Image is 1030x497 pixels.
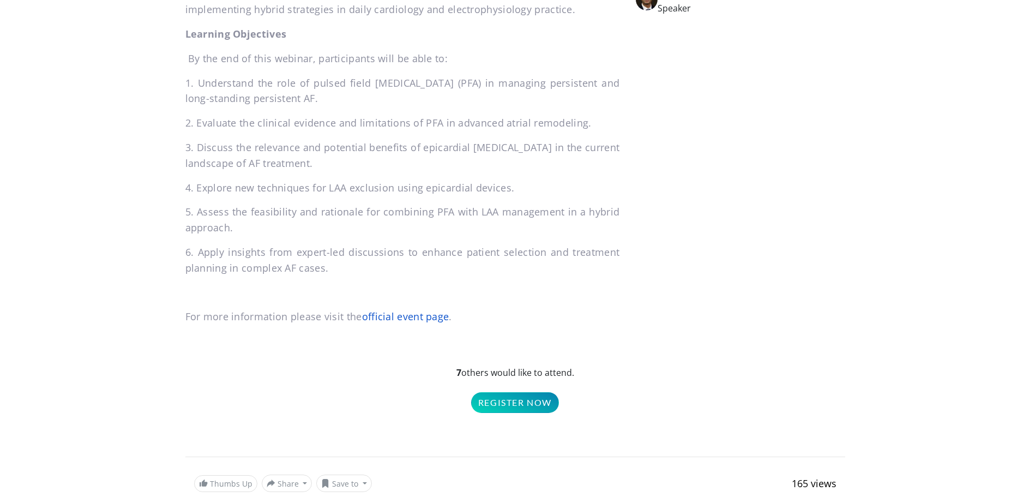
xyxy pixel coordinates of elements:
p: others would like to attend. [185,366,845,413]
p: 4. Explore new techniques for LAA exclusion using epicardial devices. [185,180,620,196]
span: For more information please visit the . [185,310,452,323]
p: 3. Discuss the relevance and potential benefits of epicardial [MEDICAL_DATA] in the current lands... [185,140,620,171]
strong: 7 [456,367,461,379]
p: 6. Apply insights from expert-led discussions to enhance patient selection and treatment planning... [185,244,620,276]
a: Thumbs Up [194,475,257,492]
a: official event page [362,310,449,323]
p: 5. Assess the feasibility and rationale for combining PFA with LAA management in a hybrid approach. [185,204,620,236]
p: 2. Evaluate the clinical evidence and limitations of PFA in advanced atrial remodeling. [185,115,620,131]
p: 1. Understand the role of pulsed field [MEDICAL_DATA] (PFA) in managing persistent and long-stand... [185,75,620,107]
button: Save to [316,475,372,492]
span: Learning Objectives [185,27,287,40]
a: Register Now [471,392,559,413]
p: Speaker [658,2,845,15]
span: By the end of this webinar, participants will be able to: [188,52,448,65]
span: 165 views [792,477,836,490]
button: Share [262,475,312,492]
